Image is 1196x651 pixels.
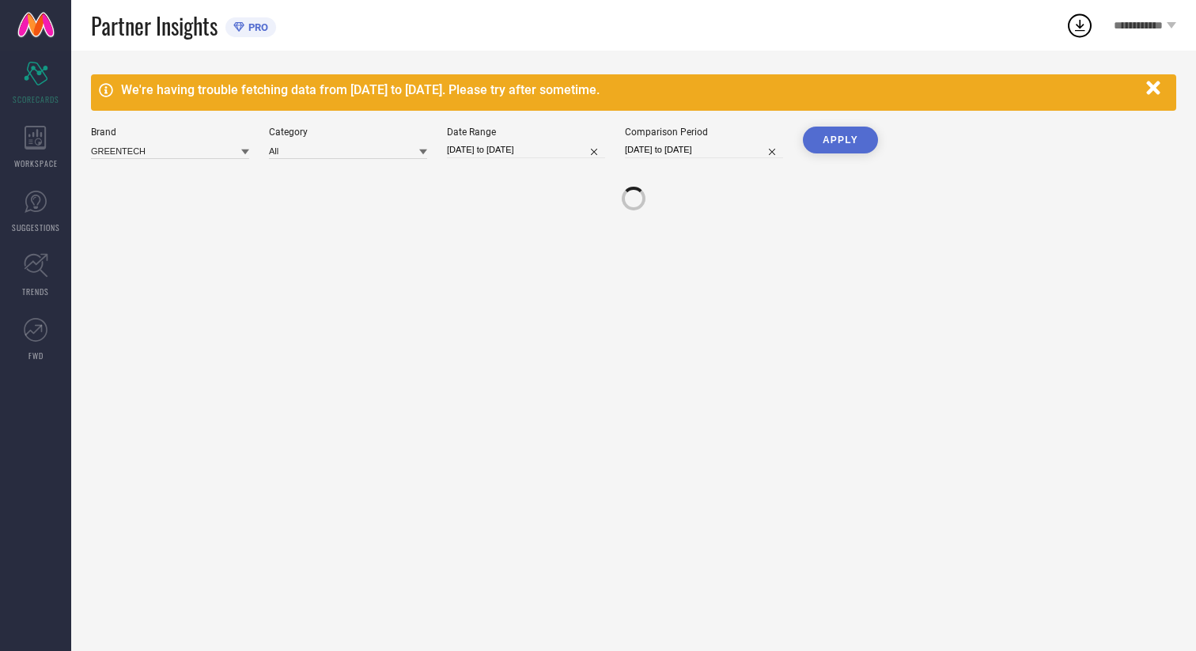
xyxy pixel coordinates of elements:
span: TRENDS [22,286,49,297]
input: Select comparison period [625,142,783,158]
div: We're having trouble fetching data from [DATE] to [DATE]. Please try after sometime. [121,82,1138,97]
span: Partner Insights [91,9,218,42]
div: Category [269,127,427,138]
span: SCORECARDS [13,93,59,105]
span: WORKSPACE [14,157,58,169]
span: FWD [28,350,44,361]
input: Select date range [447,142,605,158]
span: PRO [244,21,268,33]
div: Date Range [447,127,605,138]
div: Brand [91,127,249,138]
div: Open download list [1065,11,1094,40]
div: Comparison Period [625,127,783,138]
span: SUGGESTIONS [12,221,60,233]
button: APPLY [803,127,878,153]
